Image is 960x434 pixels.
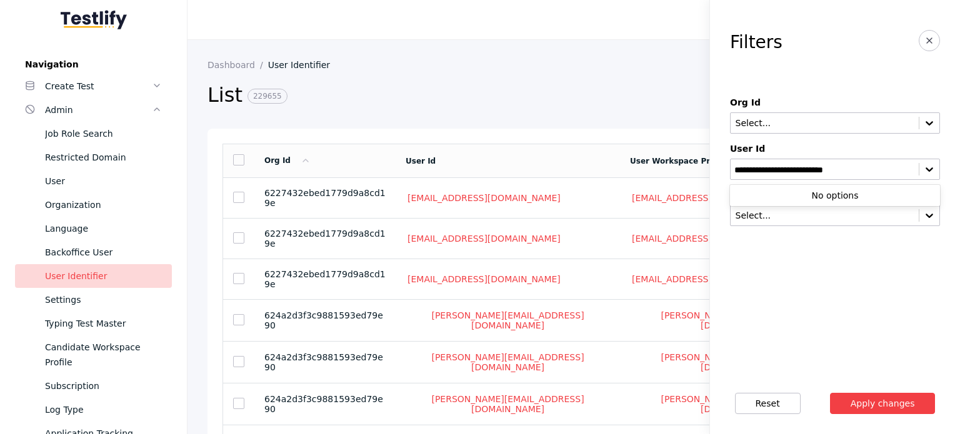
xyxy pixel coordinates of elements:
[406,192,562,204] a: [EMAIL_ADDRESS][DOMAIN_NAME]
[406,274,562,285] a: [EMAIL_ADDRESS][DOMAIN_NAME]
[45,292,162,307] div: Settings
[45,197,162,212] div: Organization
[406,352,610,373] a: [PERSON_NAME][EMAIL_ADDRESS][DOMAIN_NAME]
[15,240,172,264] a: Backoffice User
[406,233,562,244] a: [EMAIL_ADDRESS][DOMAIN_NAME]
[45,340,162,370] div: Candidate Workspace Profile
[730,144,940,154] label: User Id
[264,310,383,330] span: 624a2d3f3c9881593ed79e90
[15,312,172,335] a: Typing Test Master
[207,82,862,109] h2: List
[61,10,127,29] img: Testlify - Backoffice
[264,352,383,372] span: 624a2d3f3c9881593ed79e90
[45,150,162,165] div: Restricted Domain
[264,229,386,249] span: 6227432ebed1779d9a8cd19e
[45,316,162,331] div: Typing Test Master
[630,310,844,331] a: [PERSON_NAME][EMAIL_ADDRESS][DOMAIN_NAME]
[264,156,311,165] a: Org Id
[264,269,386,289] span: 6227432ebed1779d9a8cd19e
[830,393,936,414] button: Apply changes
[406,310,610,331] a: [PERSON_NAME][EMAIL_ADDRESS][DOMAIN_NAME]
[15,145,172,169] a: Restricted Domain
[630,192,787,204] a: [EMAIL_ADDRESS][DOMAIN_NAME]
[45,79,152,94] div: Create Test
[735,393,801,414] button: Reset
[630,352,844,373] a: [PERSON_NAME][EMAIL_ADDRESS][DOMAIN_NAME]
[45,174,162,189] div: User
[630,274,787,285] a: [EMAIL_ADDRESS][DOMAIN_NAME]
[630,157,739,165] a: User Workspace Profile Id
[264,188,386,208] span: 6227432ebed1779d9a8cd19e
[45,102,152,117] div: Admin
[15,374,172,398] a: Subscription
[630,233,787,244] a: [EMAIL_ADDRESS][DOMAIN_NAME]
[15,398,172,422] a: Log Type
[15,335,172,374] a: Candidate Workspace Profile
[45,378,162,393] div: Subscription
[15,122,172,145] a: Job Role Search
[45,245,162,260] div: Backoffice User
[15,217,172,240] a: Language
[268,60,340,70] a: User Identifier
[45,402,162,417] div: Log Type
[730,32,782,52] h3: Filters
[730,97,940,107] label: Org Id
[15,288,172,312] a: Settings
[45,126,162,141] div: Job Role Search
[15,264,172,288] a: User Identifier
[247,89,287,104] span: 229655
[45,269,162,284] div: User Identifier
[207,60,268,70] a: Dashboard
[15,193,172,217] a: Organization
[15,59,172,69] label: Navigation
[730,187,940,204] div: No options
[406,393,610,415] a: [PERSON_NAME][EMAIL_ADDRESS][DOMAIN_NAME]
[406,157,436,165] a: User Id
[264,394,383,414] span: 624a2d3f3c9881593ed79e90
[45,221,162,236] div: Language
[630,393,844,415] a: [PERSON_NAME][EMAIL_ADDRESS][DOMAIN_NAME]
[15,169,172,193] a: User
